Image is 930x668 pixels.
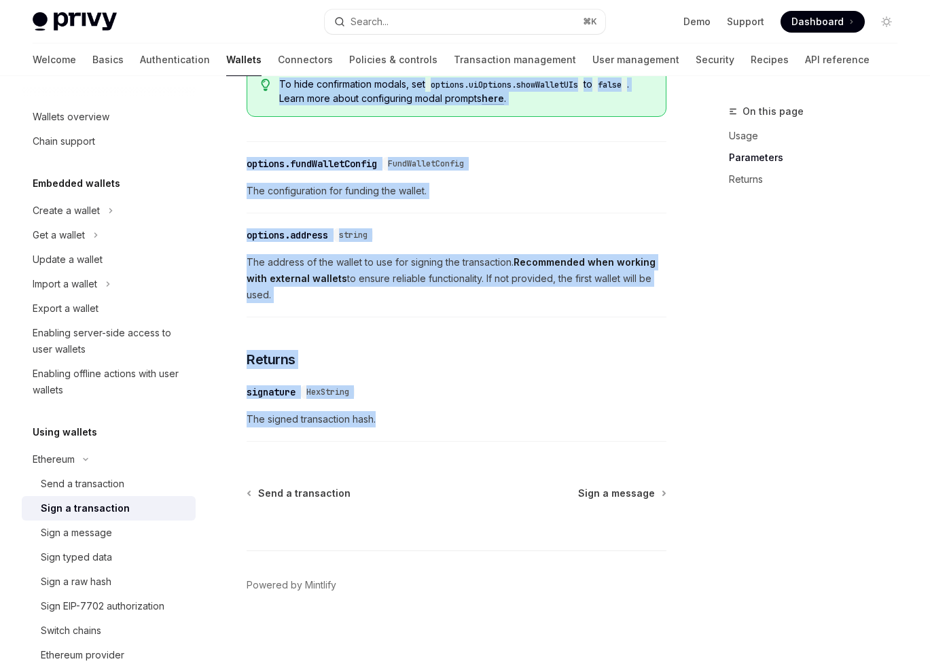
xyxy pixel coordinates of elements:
a: Authentication [140,43,210,76]
a: Demo [683,15,711,29]
div: Sign EIP-7702 authorization [41,598,164,614]
code: options.uiOptions.showWalletUIs [425,78,584,92]
a: Chain support [22,129,196,154]
span: string [339,230,368,241]
code: false [592,78,627,92]
a: Sign a raw hash [22,569,196,594]
a: Policies & controls [349,43,437,76]
div: signature [247,385,296,399]
a: Send a transaction [22,472,196,496]
a: Recipes [751,43,789,76]
a: Welcome [33,43,76,76]
a: Sign a message [578,487,665,500]
a: Returns [729,169,908,190]
span: To hide confirmation modals, set to . Learn more about configuring modal prompts . [279,77,652,105]
button: Toggle Create a wallet section [22,198,196,223]
a: Send a transaction [248,487,351,500]
a: Transaction management [454,43,576,76]
a: Switch chains [22,618,196,643]
a: Sign EIP-7702 authorization [22,594,196,618]
a: Connectors [278,43,333,76]
a: Parameters [729,147,908,169]
a: Powered by Mintlify [247,578,336,592]
div: Wallets overview [33,109,109,125]
button: Open search [325,10,606,34]
svg: Tip [261,79,270,91]
a: Wallets overview [22,105,196,129]
button: Toggle Import a wallet section [22,272,196,296]
button: Toggle Ethereum section [22,447,196,472]
div: Switch chains [41,622,101,639]
div: Create a wallet [33,203,100,219]
div: Get a wallet [33,227,85,243]
img: light logo [33,12,117,31]
a: Sign typed data [22,545,196,569]
div: Sign a raw hash [41,574,111,590]
div: Update a wallet [33,251,103,268]
button: Toggle dark mode [876,11,897,33]
div: Ethereum [33,451,75,468]
a: Export a wallet [22,296,196,321]
div: Chain support [33,133,95,150]
a: Ethereum provider [22,643,196,667]
div: Export a wallet [33,300,99,317]
a: Update a wallet [22,247,196,272]
a: Dashboard [781,11,865,33]
a: Wallets [226,43,262,76]
div: Sign a transaction [41,500,130,516]
div: Sign typed data [41,549,112,565]
span: The address of the wallet to use for signing the transaction. to ensure reliable functionality. I... [247,254,666,303]
a: Security [696,43,734,76]
span: ⌘ K [583,16,597,27]
span: HexString [306,387,349,398]
div: Sign a message [41,525,112,541]
a: Enabling server-side access to user wallets [22,321,196,362]
span: Dashboard [791,15,844,29]
a: here [482,92,504,105]
div: Ethereum provider [41,647,124,663]
a: Enabling offline actions with user wallets [22,362,196,402]
h5: Embedded wallets [33,175,120,192]
a: Support [727,15,764,29]
div: Send a transaction [41,476,124,492]
a: Basics [92,43,124,76]
div: Import a wallet [33,276,97,292]
span: The signed transaction hash. [247,411,666,427]
div: options.address [247,228,328,242]
div: Enabling server-side access to user wallets [33,325,187,357]
div: options.fundWalletConfig [247,157,377,171]
a: Sign a transaction [22,496,196,521]
span: Send a transaction [258,487,351,500]
button: Toggle Get a wallet section [22,223,196,247]
span: Sign a message [578,487,655,500]
a: Usage [729,125,908,147]
a: User management [592,43,679,76]
span: FundWalletConfig [388,158,464,169]
span: On this page [743,103,804,120]
div: Search... [351,14,389,30]
a: API reference [805,43,870,76]
span: The configuration for funding the wallet. [247,183,666,199]
h5: Using wallets [33,424,97,440]
a: Sign a message [22,521,196,545]
div: Enabling offline actions with user wallets [33,366,187,398]
span: Returns [247,350,296,369]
